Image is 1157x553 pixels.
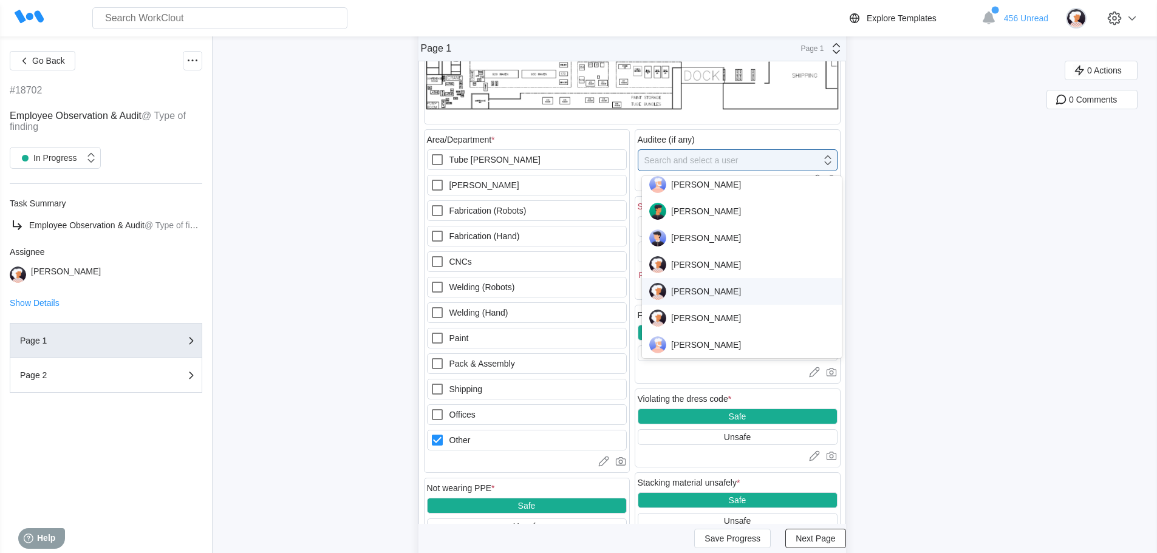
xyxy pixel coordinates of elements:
label: 2nd [638,242,838,262]
div: Page 1 [421,43,452,54]
img: user-5.png [649,229,666,246]
div: Shift [638,202,658,211]
a: Employee Observation & Audit@ Type of finding [10,218,202,232]
div: Unsafe [724,516,751,526]
img: user-4.png [649,310,666,327]
div: In Progress [16,149,77,166]
div: Search and select a user [644,155,739,165]
div: Unsafe [513,521,540,531]
button: 0 Comments [1046,90,1138,109]
a: Explore Templates [847,11,975,25]
div: [PERSON_NAME] [31,266,101,283]
input: Search WorkClout [92,7,347,29]
div: #18702 [10,85,42,96]
img: user-3.png [649,336,666,353]
span: Next Page [796,534,835,543]
div: Stacking material unsafely [638,478,740,487]
div: [PERSON_NAME] [649,336,834,353]
label: Welding (Robots) [427,277,627,297]
div: [PERSON_NAME] [649,203,834,220]
div: Safe [729,495,746,505]
div: Explore Templates [867,13,937,23]
button: Show Details [10,299,60,307]
button: Next Page [785,529,845,548]
label: Pack & Assembly [427,353,627,374]
div: Safe [729,412,746,421]
button: Page 2 [10,358,202,393]
div: [PERSON_NAME] [649,176,834,193]
mark: @ Type of finding [145,220,211,230]
label: Paint [427,328,627,348]
label: [PERSON_NAME] [427,175,627,195]
mark: @ Type of finding [10,110,186,132]
img: user-4.png [1066,8,1087,29]
label: Fabrication (Robots) [427,200,627,221]
img: user-3.png [649,176,666,193]
div: Task Summary [10,198,202,208]
div: Area/Department [427,135,495,144]
label: 1st [638,216,838,237]
img: user-4.png [649,283,666,300]
span: 0 Comments [1069,95,1117,104]
button: Save Progress [694,529,771,548]
div: Assignee [10,247,202,257]
div: Page 1 [20,336,142,345]
div: [PERSON_NAME] [649,283,834,300]
span: Go Back [32,56,65,65]
div: Fire extinguisher not checked [638,310,752,320]
img: user-4.png [10,266,26,283]
div: Unsafe [724,432,751,442]
label: Shipping [427,379,627,399]
div: [PERSON_NAME] [649,256,834,273]
div: Safe [518,501,536,511]
label: Tube [PERSON_NAME] [427,149,627,170]
label: Offices [427,404,627,425]
div: Page 1 [794,44,824,53]
div: Violating the dress code [638,394,732,404]
label: Fabrication (Hand) [427,226,627,246]
div: Page 2 [20,371,142,379]
span: 0 Actions [1087,66,1122,75]
span: Save Progress [705,534,760,543]
img: user-4.png [649,256,666,273]
span: Employee Observation & Audit [10,110,142,121]
span: Employee Observation & Audit [29,220,145,230]
div: Please check at least one option [638,267,838,280]
button: Page 1 [10,323,202,358]
label: CNCs [427,251,627,272]
img: user.png [649,203,666,220]
div: [PERSON_NAME] [649,310,834,327]
button: 0 Actions [1065,61,1138,80]
label: Welding (Hand) [427,302,627,323]
div: Not wearing PPE [427,483,495,493]
label: Other [427,430,627,450]
div: [PERSON_NAME] [649,229,834,246]
div: Auditee (if any) [638,135,695,144]
button: Go Back [10,51,75,70]
span: 456 Unread [1004,13,1048,23]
